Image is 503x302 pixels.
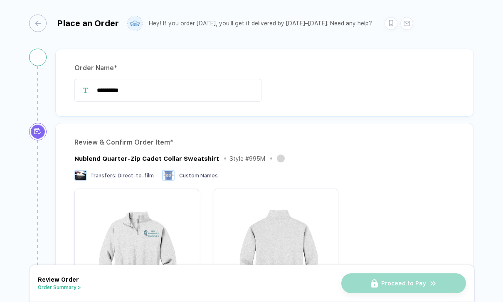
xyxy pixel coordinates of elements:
[38,285,81,290] button: Order Summary >
[229,155,265,162] div: Style # 995M
[179,173,218,179] span: Custom Names
[90,173,116,179] span: Transfers :
[74,155,219,162] div: Nublend Quarter-Zip Cadet Collar Sweatshirt
[149,20,372,27] div: Hey! If you order [DATE], you'll get it delivered by [DATE]–[DATE]. Need any help?
[128,16,142,31] img: user profile
[118,173,154,179] span: Direct-to-film
[162,170,175,181] img: Custom Names
[38,276,79,283] span: Review Order
[74,170,87,181] img: Transfers
[74,61,455,75] div: Order Name
[74,136,455,149] div: Review & Confirm Order Item
[57,18,119,28] div: Place an Order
